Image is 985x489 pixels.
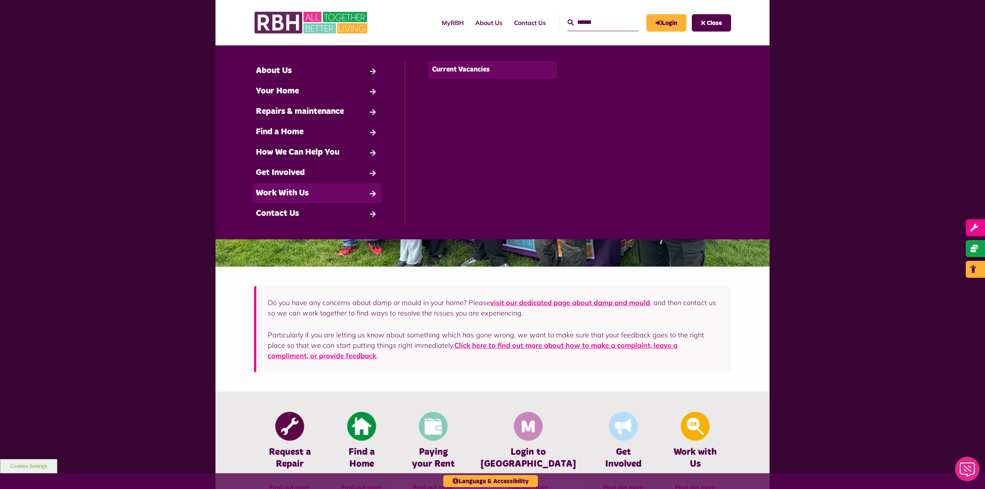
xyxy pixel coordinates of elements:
[252,102,382,122] a: Repairs & maintenance
[409,446,457,470] h4: Paying your Rent
[252,183,382,204] a: Work With Us
[469,12,508,33] a: About Us
[347,412,376,441] img: Find A Home
[265,446,314,470] h4: Request a Repair
[254,8,369,38] img: RBH
[275,412,304,441] img: Report Repair
[646,14,686,32] a: MyRBH
[599,446,648,470] h4: Get Involved
[268,330,720,361] p: Particularly if you are letting us know about something which has gone wrong, we want to make sur...
[252,204,382,224] a: Contact Us
[609,412,638,441] img: Get Involved
[692,14,731,32] button: Navigation
[508,12,552,33] a: Contact Us
[252,122,382,142] a: Find a Home
[514,412,543,441] img: Membership And Mutuality
[268,297,720,318] p: Do you have any concerns about damp or mould in your home? Please , and then contact us so we can...
[490,298,650,307] a: visit our dedicated page about damp and mould
[252,81,382,102] a: Your Home
[681,412,710,441] img: Looking For A Job
[337,446,386,470] h4: Find a Home
[671,446,720,470] h4: Work with Us
[252,163,382,183] a: Get Involved
[428,61,558,79] a: Current Vacancies
[481,446,576,470] h4: Login to [GEOGRAPHIC_DATA]
[436,12,469,33] a: MyRBH
[443,475,538,487] button: Language & Accessibility
[252,61,382,81] a: About Us
[568,14,639,31] input: Search
[419,412,448,441] img: Pay Rent
[707,20,722,26] span: Close
[252,142,382,163] a: How We Can Help You
[950,454,985,489] iframe: Netcall Web Assistant for live chat
[268,341,678,360] a: Click here to find out more about how to make a complaint, leave a compliment, or provide feedback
